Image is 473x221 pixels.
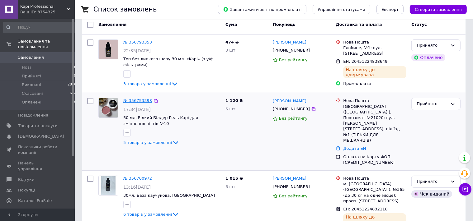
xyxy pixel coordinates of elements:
a: Створити замовлення [404,7,467,12]
div: Пром-оплата [343,81,406,86]
span: 0 [74,99,76,105]
span: 3 шт. [225,48,237,53]
span: 614 [70,91,76,96]
div: Нова Пошта [343,98,406,104]
span: Виконані [22,82,41,88]
span: 6 товарів у замовленні [123,212,172,217]
button: Експорт [376,5,404,14]
span: Створити замовлення [415,7,462,12]
span: Панель управління [18,160,58,172]
span: Замовлення [18,55,44,60]
span: 0 [74,65,76,70]
span: 5 шт. [225,107,237,111]
button: Чат з покупцем [459,183,471,196]
span: 13:16[DATE] [123,185,151,190]
a: № 356793353 [123,40,152,44]
div: [PHONE_NUMBER] [272,183,311,191]
div: На шляху до одержувача [343,66,406,78]
a: № 356753398 [123,98,152,103]
span: Без рейтингу [279,116,308,121]
span: Завантажити звіт по пром-оплаті [223,7,301,12]
h1: Список замовлень [93,6,157,13]
div: Прийнято [417,42,448,49]
a: Топ без липкого шару 30 мл. «Kapi» (з у/ф фільтрами) [123,57,214,67]
span: Товари та послуги [18,123,58,129]
a: Фото товару [98,39,118,59]
span: 474 ₴ [225,40,239,44]
span: Скасовані [22,91,43,96]
a: Фото товару [98,176,118,196]
div: Оплачено [411,54,445,61]
div: [GEOGRAPHIC_DATA] ([GEOGRAPHIC_DATA].), Поштомат №21020: вул. [PERSON_NAME][STREET_ADDRESS], під'... [343,104,406,143]
span: Cума [225,22,237,27]
a: Додати ЕН [343,146,366,151]
img: Фото товару [99,98,118,117]
a: [PERSON_NAME] [273,176,306,182]
span: Замовлення та повідомлення [18,39,75,50]
span: 1 015 ₴ [225,176,243,181]
span: Повідомлення [18,113,48,118]
span: Покупці [18,187,35,193]
div: [PHONE_NUMBER] [272,105,311,113]
span: Прийняті [22,73,41,79]
button: Управління статусами [313,5,370,14]
span: 6 шт. [225,184,237,189]
span: Kapi Professional [20,4,67,9]
div: Прийнято [417,101,448,107]
span: 15 [72,73,76,79]
span: Відгуки [18,177,34,182]
a: [PERSON_NAME] [273,39,306,45]
span: 22:35[DATE] [123,48,151,53]
a: [PERSON_NAME] [273,98,306,104]
span: 5 товарів у замовленні [123,140,172,145]
span: Без рейтингу [279,194,308,198]
span: ЕН: 20451224838649 [343,59,387,64]
button: Створити замовлення [410,5,467,14]
span: [DEMOGRAPHIC_DATA] [18,134,64,139]
div: Прийнято [417,178,448,185]
span: Доставка та оплата [336,22,382,27]
div: Чек виданий [411,190,452,198]
a: 3 товара у замовленні [123,81,178,86]
a: Фото товару [98,98,118,118]
span: Замовлення [98,22,126,27]
a: 30мл. База каучукова, [GEOGRAPHIC_DATA] [123,193,215,198]
img: Фото товару [99,40,118,59]
button: Завантажити звіт по пром-оплаті [218,5,306,14]
span: 1 120 ₴ [225,98,243,103]
span: Управління статусами [318,7,365,12]
div: Глобине, №1: вул. [STREET_ADDRESS] [343,45,406,56]
span: Статус [411,22,427,27]
div: Ваш ID: 3754325 [20,9,75,15]
div: [PHONE_NUMBER] [272,46,311,54]
div: Нова Пошта [343,39,406,45]
a: 5 товарів у замовленні [123,140,179,145]
span: Оплачені [22,99,41,105]
a: 6 товарів у замовленні [123,212,179,217]
div: м. [GEOGRAPHIC_DATA] ([GEOGRAPHIC_DATA].), №365 (до 30 кг на одне місце): просп. [STREET_ADDRESS] [343,181,406,204]
a: 50 мл, Рідкий Білдер Гель Kapi для зміцнення нігтів №10 [123,115,198,126]
span: Нові [22,65,31,70]
span: Без рейтингу [279,58,308,62]
span: 17:34[DATE] [123,107,151,112]
input: Пошук [3,22,77,33]
span: ЕН: 20451224832118 [343,207,387,211]
div: Оплата на Карту ФОП [CREDIT_CARD_NUMBER] [343,154,406,165]
span: Каталог ProSale [18,198,52,204]
span: Експорт [381,7,399,12]
span: Показники роботи компанії [18,144,58,155]
span: 2870 [68,82,76,88]
a: № 356700972 [123,176,152,181]
img: Фото товару [101,176,116,195]
div: Нова Пошта [343,176,406,181]
span: 3 товара у замовленні [123,81,171,86]
span: Покупець [273,22,296,27]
